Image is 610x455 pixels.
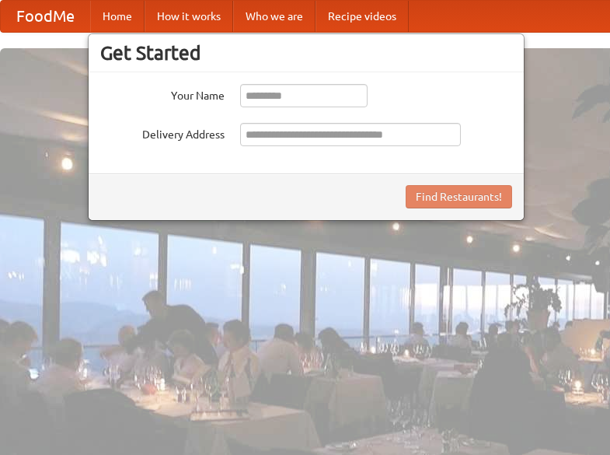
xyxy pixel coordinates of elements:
[100,41,512,65] h3: Get Started
[315,1,409,32] a: Recipe videos
[145,1,233,32] a: How it works
[1,1,90,32] a: FoodMe
[100,123,225,142] label: Delivery Address
[406,185,512,208] button: Find Restaurants!
[100,84,225,103] label: Your Name
[233,1,315,32] a: Who we are
[90,1,145,32] a: Home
